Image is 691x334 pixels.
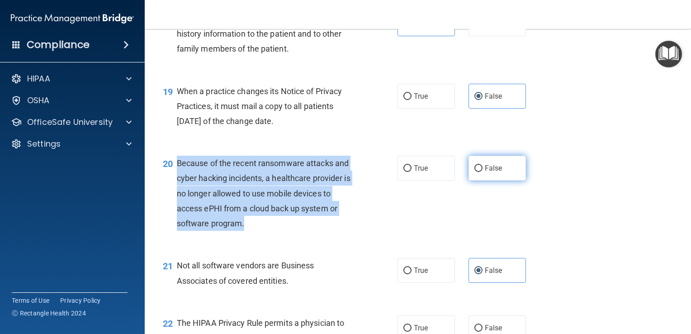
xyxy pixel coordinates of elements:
a: HIPAA [11,73,132,84]
p: HIPAA [27,73,50,84]
span: True [414,164,428,172]
input: True [403,325,412,332]
span: 19 [163,86,173,97]
h4: Compliance [27,38,90,51]
img: PMB logo [11,10,134,28]
span: Not all software vendors are Business Associates of covered entities. [177,261,314,285]
a: Terms of Use [12,296,49,305]
span: False [485,266,502,275]
span: Healthcare providers may communicate family history information to the patient and to other famil... [177,14,347,53]
span: 22 [163,318,173,329]
span: False [485,92,502,100]
span: Ⓒ Rectangle Health 2024 [12,309,86,318]
span: False [485,324,502,332]
a: OfficeSafe University [11,117,132,128]
span: True [414,266,428,275]
p: OfficeSafe University [27,117,113,128]
input: False [474,325,483,332]
a: OSHA [11,95,132,106]
input: False [474,165,483,172]
button: Open Resource Center [655,41,682,67]
span: 20 [163,158,173,169]
span: False [485,164,502,172]
p: Settings [27,138,61,149]
input: True [403,93,412,100]
a: Privacy Policy [60,296,101,305]
span: 21 [163,261,173,272]
a: Settings [11,138,132,149]
span: Because of the recent ransomware attacks and cyber hacking incidents, a healthcare provider is no... [177,158,350,228]
input: True [403,165,412,172]
input: False [474,267,483,274]
span: True [414,92,428,100]
span: True [414,324,428,332]
input: False [474,93,483,100]
input: True [403,267,412,274]
p: OSHA [27,95,50,106]
span: When a practice changes its Notice of Privacy Practices, it must mail a copy to all patients [DAT... [177,86,342,126]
